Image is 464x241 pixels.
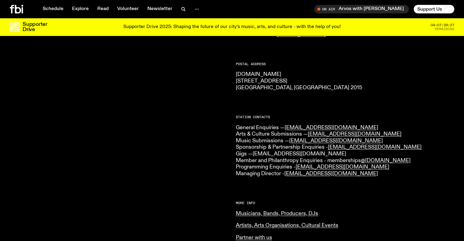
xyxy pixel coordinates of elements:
a: Newsletter [144,5,176,13]
a: Artists, Arts Organisations, Cultural Events [236,223,338,228]
a: Partner with us [236,235,272,240]
a: [EMAIL_ADDRESS][DOMAIN_NAME] [284,171,378,176]
h2: Postal Address [236,62,455,66]
h2: More Info [236,201,455,205]
span: Remaining [435,27,454,31]
a: Schedule [39,5,67,13]
a: [EMAIL_ADDRESS][DOMAIN_NAME] [285,125,378,130]
a: Read [94,5,112,13]
a: [EMAIL_ADDRESS][DOMAIN_NAME] [289,138,383,144]
button: Support Us [414,5,454,13]
p: Supporter Drive 2025: Shaping the future of our city’s music, arts, and culture - with the help o... [123,24,341,30]
a: @[DOMAIN_NAME] [361,158,411,163]
h3: Supporter Drive [23,22,47,32]
a: Volunteer [113,5,142,13]
button: On AirArvos with [PERSON_NAME] [314,5,409,13]
p: [DOMAIN_NAME] [STREET_ADDRESS] [GEOGRAPHIC_DATA], [GEOGRAPHIC_DATA] 2015 [236,71,455,91]
a: Explore [68,5,92,13]
a: Musicians, Bands, Producers, DJs [236,211,318,216]
a: [EMAIL_ADDRESS][DOMAIN_NAME] [296,164,389,170]
span: Support Us [417,6,442,12]
a: [EMAIL_ADDRESS][DOMAIN_NAME] [253,151,346,157]
span: 04:07:39:27 [431,23,454,27]
h2: Station Contacts [236,115,455,119]
a: [EMAIL_ADDRESS][DOMAIN_NAME] [308,131,401,137]
p: General Enquiries — Arts & Culture Submissions — Music Submissions — Sponsorship & Partnership En... [236,125,455,177]
a: [EMAIL_ADDRESS][DOMAIN_NAME] [328,144,422,150]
